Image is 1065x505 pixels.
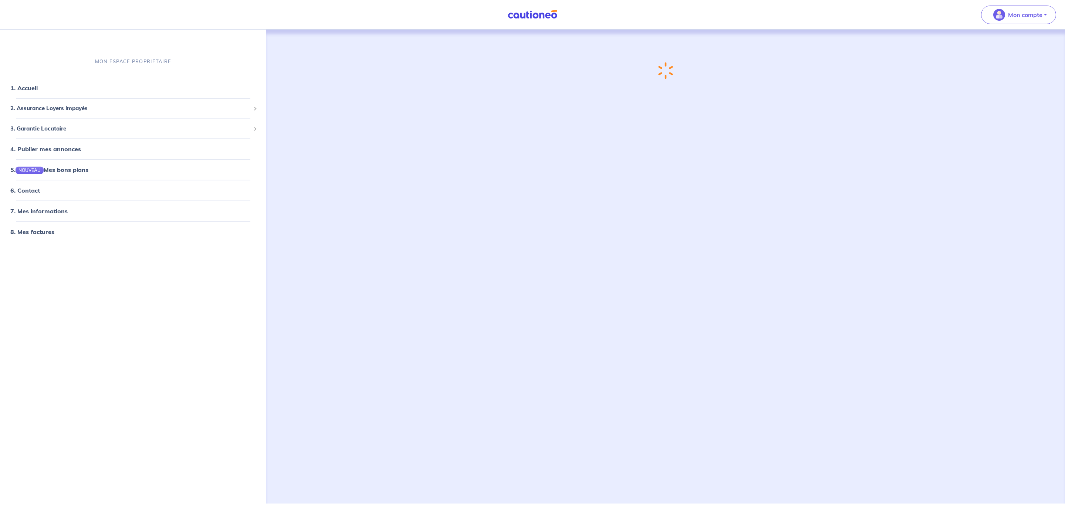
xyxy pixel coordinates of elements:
span: 2. Assurance Loyers Impayés [10,104,250,113]
p: Mon compte [1008,10,1042,19]
button: illu_account_valid_menu.svgMon compte [981,6,1056,24]
img: illu_account_valid_menu.svg [993,9,1005,21]
a: 1. Accueil [10,84,38,92]
div: 5.NOUVEAUMes bons plans [3,162,263,177]
div: 6. Contact [3,183,263,198]
span: 3. Garantie Locataire [10,124,250,133]
a: 8. Mes factures [10,228,54,235]
img: Cautioneo [505,10,560,19]
a: 5.NOUVEAUMes bons plans [10,166,88,173]
img: loading-spinner [658,62,673,79]
a: 4. Publier mes annonces [10,145,81,153]
div: 8. Mes factures [3,224,263,239]
div: 3. Garantie Locataire [3,121,263,136]
div: 4. Publier mes annonces [3,142,263,156]
a: 7. Mes informations [10,207,68,215]
div: 7. Mes informations [3,204,263,218]
div: 1. Accueil [3,81,263,95]
p: MON ESPACE PROPRIÉTAIRE [95,58,171,65]
div: 2. Assurance Loyers Impayés [3,101,263,116]
a: 6. Contact [10,187,40,194]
